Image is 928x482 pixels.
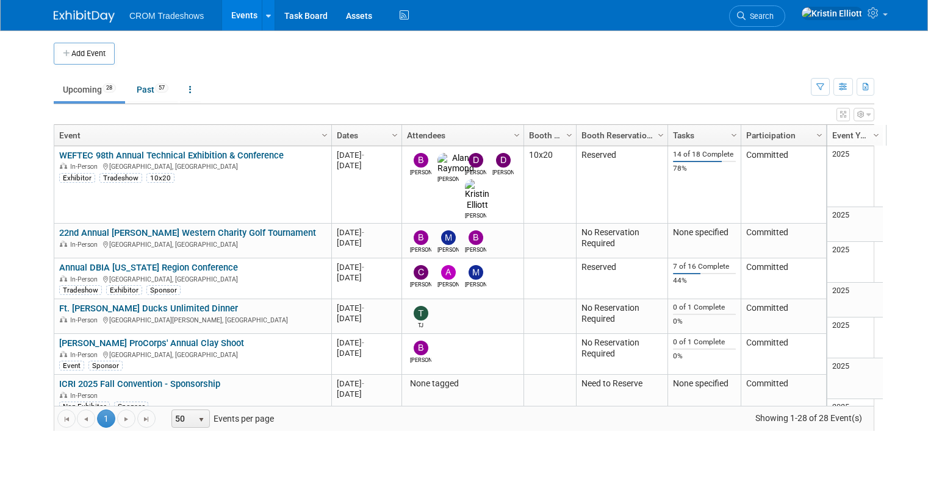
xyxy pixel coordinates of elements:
td: Need to Reserve [576,375,667,416]
span: Go to the first page [62,414,71,424]
div: Tradeshow [99,173,142,183]
td: No Reservation Required [576,334,667,375]
img: In-Person Event [60,163,67,169]
a: Past57 [128,78,178,101]
a: ICRI 2025 Fall Convention - Sponsorship [59,378,220,389]
a: Search [729,5,785,27]
span: 28 [103,83,116,93]
div: Sponsor [146,285,181,295]
img: In-Person Event [60,392,67,398]
span: - [362,303,364,313]
div: 0% [673,352,735,361]
td: Committed [741,224,826,258]
div: Branden Peterson [410,355,431,364]
div: None specified [673,227,735,238]
img: TJ Williams [414,306,428,321]
td: Reserved [576,258,667,299]
div: TJ Williams [410,321,431,330]
div: Daniel Austria [492,168,514,177]
td: 2025 [827,242,883,283]
div: [DATE] [337,313,396,324]
td: Committed [741,146,826,224]
span: CROM Tradeshows [129,11,204,21]
img: Myers Carpenter [441,230,456,245]
div: 7 of 16 Complete [673,262,735,271]
span: Column Settings [871,130,881,140]
div: 44% [673,276,735,285]
a: Column Settings [728,125,741,143]
button: Add Event [54,43,115,65]
a: Booth Size [529,125,568,146]
span: - [362,151,364,160]
div: Bobby Oyenarte [410,168,431,177]
div: [DATE] [337,338,396,348]
span: - [362,338,364,347]
div: 0 of 1 Complete [673,338,735,347]
a: Column Settings [389,125,402,143]
a: Event Year [832,125,875,146]
a: Upcoming28 [54,78,125,101]
div: None specified [673,378,735,389]
div: Non-Exhibitor [59,402,110,411]
div: Kristin Elliott [465,211,486,220]
a: Tasks [673,125,733,146]
span: 57 [155,83,168,93]
a: Booth Reservation Status [581,125,660,146]
a: Attendees [407,125,516,146]
span: Column Settings [512,130,522,140]
span: Column Settings [390,130,400,140]
td: Committed [741,299,826,334]
a: Participation [746,125,818,146]
a: Event [59,125,323,146]
div: [DATE] [337,348,396,358]
div: [DATE] [337,389,396,399]
a: Go to the next page [117,409,135,428]
img: Blake Roberts [469,230,483,245]
a: WEFTEC 98th Annual Technical Exhibition & Conference [59,150,284,161]
span: Go to the last page [142,414,151,424]
a: Column Settings [813,125,827,143]
span: Column Settings [656,130,666,140]
div: 14 of 18 Complete [673,150,735,159]
td: Committed [741,375,826,416]
a: Annual DBIA [US_STATE] Region Conference [59,262,238,273]
td: 10x20 [523,146,576,224]
span: - [362,379,364,388]
img: Michael Brandao [469,265,483,280]
div: [DATE] [337,272,396,283]
div: 0% [673,317,735,326]
a: Column Settings [870,125,883,143]
div: Event [59,361,84,370]
div: [DATE] [337,227,396,238]
div: Sponsor [88,361,123,370]
div: [GEOGRAPHIC_DATA], [GEOGRAPHIC_DATA] [59,349,326,360]
span: 1 [97,409,115,428]
div: Blake Roberts [465,245,486,254]
div: Branden Peterson [410,245,431,254]
span: Events per page [156,409,286,428]
div: [DATE] [337,150,396,160]
span: Go to the previous page [81,414,91,424]
span: Column Settings [564,130,574,140]
span: - [362,228,364,237]
a: Go to the previous page [77,409,95,428]
a: Ft. [PERSON_NAME] Ducks Unlimited Dinner [59,303,238,314]
td: Committed [741,258,826,299]
img: Alexander Ciasca [441,265,456,280]
a: Column Settings [511,125,524,143]
img: Alan Raymond [437,153,474,175]
div: 10x20 [146,173,174,183]
div: Sponsor [114,402,148,411]
a: Go to the first page [57,409,76,428]
span: Showing 1-28 of 28 Event(s) [744,409,874,427]
span: - [362,263,364,272]
span: 50 [172,410,193,427]
td: Committed [741,334,826,375]
div: [GEOGRAPHIC_DATA], [GEOGRAPHIC_DATA] [59,161,326,171]
span: Column Settings [815,130,824,140]
span: In-Person [70,241,101,249]
td: 2025 [827,283,883,317]
span: In-Person [70,351,101,359]
span: In-Person [70,163,101,171]
img: In-Person Event [60,275,67,282]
